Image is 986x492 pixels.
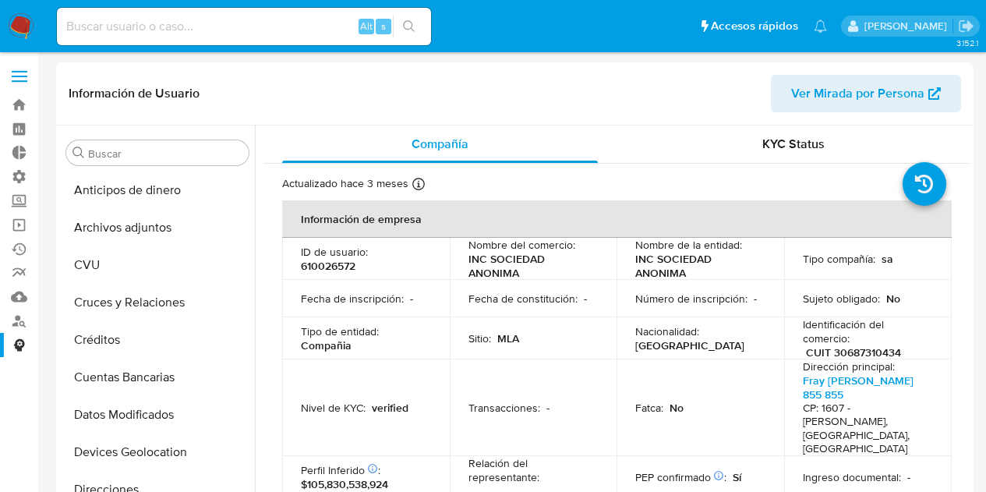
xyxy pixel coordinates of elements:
p: - [907,470,910,484]
p: CUIT 30687310434 [806,345,901,359]
p: Perfil Inferido : [301,463,380,477]
p: No [670,401,684,415]
p: Tipo compañía : [803,252,875,266]
a: Notificaciones [814,19,827,33]
span: s [381,19,386,34]
a: Fray [PERSON_NAME] 855 855 [803,373,914,402]
button: Cruces y Relaciones [60,284,255,321]
p: INC SOCIEDAD ANONIMA [635,252,759,280]
h4: CP: 1607 - [PERSON_NAME], [GEOGRAPHIC_DATA], [GEOGRAPHIC_DATA] [803,402,927,456]
p: INC SOCIEDAD ANONIMA [468,252,592,280]
p: Ingreso documental : [803,470,901,484]
p: - [754,292,757,306]
p: Tipo de entidad : [301,324,379,338]
button: search-icon [393,16,425,37]
button: Archivos adjuntos [60,209,255,246]
p: Número de inscripción : [635,292,747,306]
span: Accesos rápidos [711,18,798,34]
p: Actualizado hace 3 meses [282,176,408,191]
span: Alt [360,19,373,34]
th: Información de empresa [282,200,952,238]
p: Sí [733,470,741,484]
p: - [410,292,413,306]
button: CVU [60,246,255,284]
p: Fatca : [635,401,663,415]
span: KYC Status [762,135,825,153]
a: Salir [958,18,974,34]
p: [GEOGRAPHIC_DATA] [635,338,744,352]
button: Créditos [60,321,255,359]
button: Datos Modificados [60,396,255,434]
p: No [886,292,900,306]
p: Identificación del comercio : [803,317,933,345]
span: Compañía [412,135,468,153]
span: $105,830,538,924 [301,476,388,492]
p: 610026572 [301,259,355,273]
button: Buscar [72,147,85,159]
p: Nacionalidad : [635,324,699,338]
p: Nombre de la entidad : [635,238,742,252]
input: Buscar [88,147,242,161]
button: Ver Mirada por Persona [771,75,961,112]
p: - [584,292,587,306]
button: Devices Geolocation [60,434,255,471]
input: Buscar usuario o caso... [57,16,431,37]
p: Nivel de KYC : [301,401,366,415]
p: - [546,401,550,415]
p: Sujeto obligado : [803,292,880,306]
h1: Información de Usuario [69,86,200,101]
span: Ver Mirada por Persona [791,75,924,112]
p: Sitio : [468,331,491,345]
p: juanmartin.iglesias@mercadolibre.com [864,19,952,34]
p: MLA [497,331,519,345]
p: Nombre del comercio : [468,238,575,252]
button: Anticipos de dinero [60,172,255,209]
p: verified [372,401,408,415]
p: PEP confirmado : [635,470,726,484]
p: Compañia [301,338,352,352]
button: Cuentas Bancarias [60,359,255,396]
p: Relación del representante : [468,456,599,484]
p: sa [882,252,893,266]
p: Fecha de constitución : [468,292,578,306]
p: Transacciones : [468,401,540,415]
p: Fecha de inscripción : [301,292,404,306]
p: Dirección principal : [803,359,895,373]
p: ID de usuario : [301,245,368,259]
